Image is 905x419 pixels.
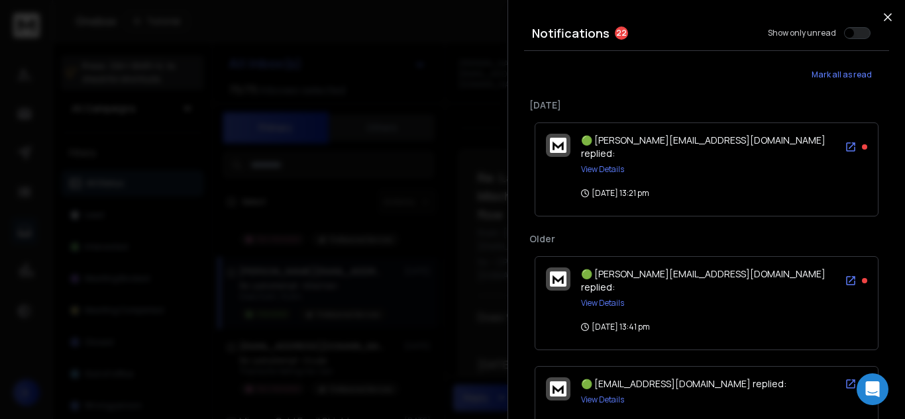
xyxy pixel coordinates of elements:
[581,164,624,175] button: View Details
[529,99,884,112] p: [DATE]
[550,138,566,153] img: logo
[794,62,889,88] button: Mark all as read
[768,28,836,38] label: Show only unread
[581,395,624,405] button: View Details
[532,24,610,42] h3: Notifications
[615,26,628,40] span: 22
[529,232,884,246] p: Older
[812,70,872,80] span: Mark all as read
[857,373,888,405] div: Open Intercom Messenger
[581,377,786,390] span: 🟢 [EMAIL_ADDRESS][DOMAIN_NAME] replied:
[581,298,624,308] button: View Details
[550,381,566,396] img: logo
[581,134,825,160] span: 🟢 [PERSON_NAME][EMAIL_ADDRESS][DOMAIN_NAME] replied:
[581,188,649,199] p: [DATE] 13:21 pm
[550,271,566,287] img: logo
[581,267,825,293] span: 🟢 [PERSON_NAME][EMAIL_ADDRESS][DOMAIN_NAME] replied:
[581,322,650,332] p: [DATE] 13:41 pm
